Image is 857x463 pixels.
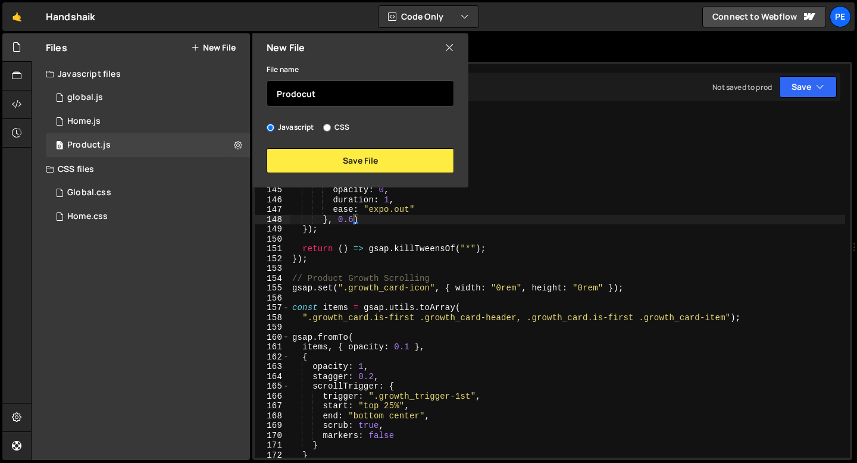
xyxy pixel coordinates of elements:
[255,244,290,254] div: 151
[267,80,454,107] input: Name
[255,451,290,461] div: 172
[255,264,290,274] div: 153
[191,43,236,52] button: New File
[67,187,111,198] div: Global.css
[255,274,290,284] div: 154
[830,6,851,27] a: Pe
[2,2,32,31] a: 🤙
[255,401,290,411] div: 167
[267,41,305,54] h2: New File
[255,185,290,195] div: 145
[702,6,826,27] a: Connect to Webflow
[67,92,103,103] div: global.js
[255,392,290,402] div: 166
[32,62,250,86] div: Javascript files
[779,76,837,98] button: Save
[255,205,290,215] div: 147
[255,362,290,372] div: 163
[46,10,95,24] div: Handshaik
[323,121,349,133] label: CSS
[267,148,454,173] button: Save File
[712,82,772,92] div: Not saved to prod
[46,41,67,54] h2: Files
[255,195,290,205] div: 146
[56,142,63,151] span: 0
[255,215,290,225] div: 148
[267,124,274,132] input: Javascript
[255,234,290,245] div: 150
[255,411,290,421] div: 168
[255,421,290,431] div: 169
[255,372,290,382] div: 164
[46,86,250,110] div: 16572/45061.js
[255,381,290,392] div: 165
[67,140,111,151] div: Product.js
[67,211,108,222] div: Home.css
[267,64,299,76] label: File name
[67,116,101,127] div: Home.js
[255,323,290,333] div: 159
[255,342,290,352] div: 161
[255,224,290,234] div: 149
[255,440,290,451] div: 171
[46,133,250,157] div: 16572/45211.js
[255,352,290,362] div: 162
[255,431,290,441] div: 170
[323,124,331,132] input: CSS
[379,6,478,27] button: Code Only
[255,254,290,264] div: 152
[255,293,290,304] div: 156
[32,157,250,181] div: CSS files
[255,333,290,343] div: 160
[46,181,250,205] div: 16572/45138.css
[46,205,250,229] div: 16572/45056.css
[255,313,290,323] div: 158
[46,110,250,133] div: 16572/45051.js
[267,121,314,133] label: Javascript
[255,303,290,313] div: 157
[255,283,290,293] div: 155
